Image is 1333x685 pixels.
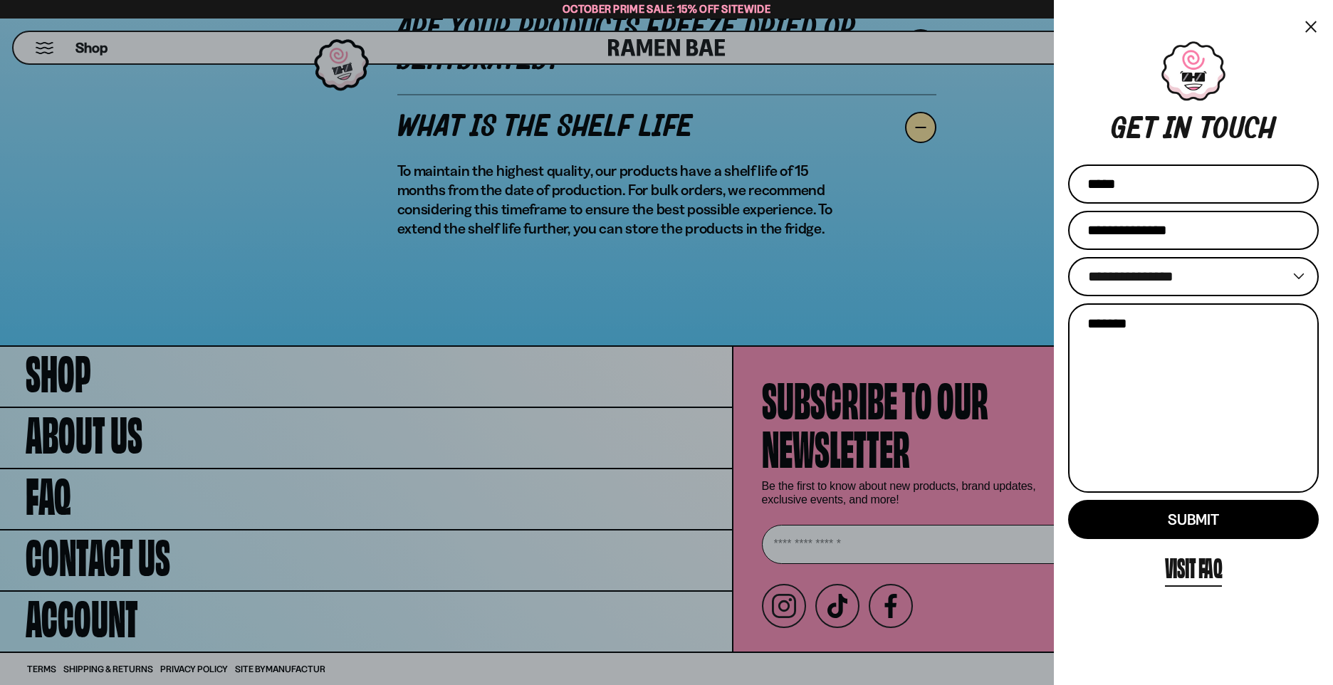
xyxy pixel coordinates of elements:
a: Visit FAQ [1165,546,1223,587]
div: Get [1111,115,1156,147]
button: Submit [1068,500,1319,539]
div: touch [1199,115,1276,147]
button: Close menu [1303,17,1319,37]
span: October Prime Sale: 15% off Sitewide [563,2,770,16]
div: in [1164,115,1191,147]
span: Submit [1168,511,1218,528]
